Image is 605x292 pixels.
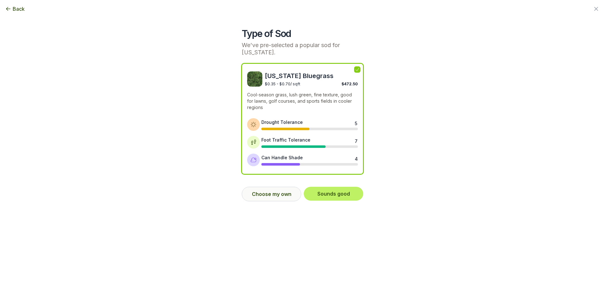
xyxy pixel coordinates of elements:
[242,42,363,56] p: We've pre-selected a popular sod for [US_STATE].
[247,71,262,87] img: Kentucky Bluegrass sod image
[261,119,303,125] div: Drought Tolerance
[304,187,363,201] button: Sounds good
[355,120,357,125] div: 5
[261,154,303,161] div: Can Handle Shade
[265,71,358,80] span: [US_STATE] Bluegrass
[261,137,310,143] div: Foot Traffic Tolerance
[250,121,257,128] img: Drought tolerance icon
[5,5,25,13] button: Back
[355,138,357,143] div: 7
[242,187,301,201] button: Choose my own
[247,92,358,111] p: Cool-season grass, lush green, fine texture, good for lawns, golf courses, and sports fields in c...
[242,28,363,39] h2: Type of Sod
[250,139,257,145] img: Foot traffic tolerance icon
[13,5,25,13] span: Back
[341,82,358,86] span: $472.50
[355,155,357,161] div: 4
[265,82,300,86] span: $0.35 - $0.70 / sqft
[250,157,257,163] img: Shade tolerance icon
